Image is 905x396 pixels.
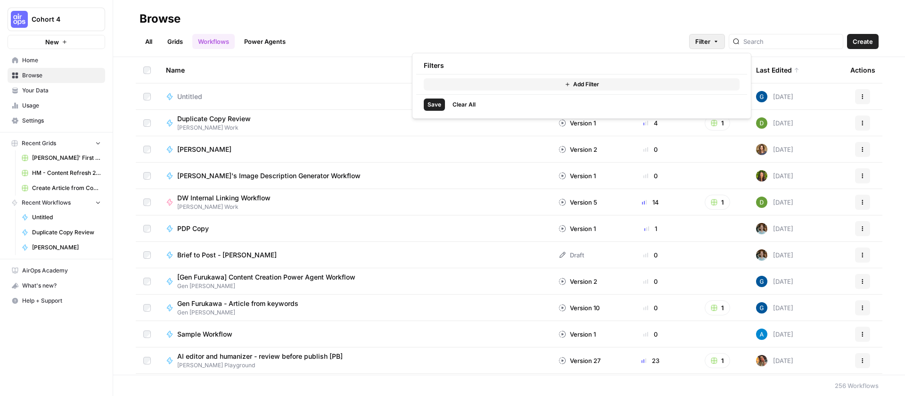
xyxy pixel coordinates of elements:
img: 5os6fqfoz3fj3famzncg4cvo6d4f [756,170,767,181]
div: Actions [850,57,875,83]
div: 1 [623,224,678,233]
span: [Gen Furukawa] Content Creation Power Agent Workflow [177,272,355,282]
span: Create Article from Content Brief - Fork Grid [32,184,101,192]
span: Gen [PERSON_NAME] [177,308,306,317]
div: Version 1 [559,118,596,128]
div: [DATE] [756,144,793,155]
span: Duplicate Copy Review [177,114,251,124]
button: Create [847,34,879,49]
button: 1 [705,353,730,368]
div: [DATE] [756,329,793,340]
span: [PERSON_NAME] [32,243,101,252]
button: Recent Grids [8,136,105,150]
div: [DATE] [756,117,793,129]
img: ezwwa2352ulo23wb7k9xg7b02c5f [756,144,767,155]
img: qd2a6s3w5hfdcqb82ik0wk3no9aw [756,302,767,313]
img: knmefa8n1gn4ubp7wm6dsgpq4v8p [756,197,767,208]
span: AirOps Academy [22,266,101,275]
a: DW Internal Linking Workflow[PERSON_NAME] Work [166,193,543,211]
span: New [45,37,59,47]
span: Usage [22,101,101,110]
a: Untitled [17,210,105,225]
a: Workflows [192,34,235,49]
a: Browse [8,68,105,83]
button: Clear All [449,99,479,111]
a: Sample Workflow [166,330,543,339]
span: Duplicate Copy Review [32,228,101,237]
span: Untitled [177,92,202,101]
button: 1 [705,300,730,315]
button: 1 [705,115,730,131]
img: Cohort 4 Logo [11,11,28,28]
div: Draft [559,250,584,260]
div: [DATE] [756,276,793,287]
a: PDP Copy [166,224,543,233]
span: Create [853,37,873,46]
img: qd2a6s3w5hfdcqb82ik0wk3no9aw [756,91,767,102]
span: PDP Copy [177,224,209,233]
span: HM - Content Refresh 28.07 Grid [32,169,101,177]
a: Brief to Post - [PERSON_NAME] [166,250,543,260]
div: Version 1 [559,330,596,339]
span: [PERSON_NAME]' First Flow Grid [32,154,101,162]
a: [PERSON_NAME] [17,240,105,255]
input: Search [743,37,839,46]
div: 0 [623,330,678,339]
div: 0 [623,250,678,260]
img: ig4q4k97gip0ni4l5m9zkcyfayaz [756,355,767,366]
img: knmefa8n1gn4ubp7wm6dsgpq4v8p [756,117,767,129]
a: Duplicate Copy Review[PERSON_NAME] Work [166,114,543,132]
span: Brief to Post - [PERSON_NAME] [177,250,277,260]
a: AI editor and humanizer - review before publish [PB][PERSON_NAME] Playground [166,352,543,370]
div: [DATE] [756,91,793,102]
a: [Gen Furukawa] Content Creation Power Agent WorkflowGen [PERSON_NAME] [166,272,543,290]
span: Cohort 4 [32,15,89,24]
div: 0 [623,145,678,154]
div: 0 [623,303,678,313]
a: Your Data [8,83,105,98]
a: Grids [162,34,189,49]
span: Clear All [452,100,476,109]
a: Duplicate Copy Review [17,225,105,240]
div: [DATE] [756,249,793,261]
a: HM - Content Refresh 28.07 Grid [17,165,105,181]
a: [PERSON_NAME]' First Flow Grid [17,150,105,165]
a: Create Article from Content Brief - Fork Grid [17,181,105,196]
div: Version 2 [559,145,597,154]
a: [PERSON_NAME]'s Image Description Generator Workflow [166,171,543,181]
span: [PERSON_NAME] Work [177,124,258,132]
span: AI editor and humanizer - review before publish [PB] [177,352,343,361]
div: [DATE] [756,197,793,208]
div: 23 [623,356,678,365]
div: [DATE] [756,355,793,366]
div: Browse [140,11,181,26]
div: Version 27 [559,356,601,365]
span: Filter [695,37,710,46]
div: [DATE] [756,223,793,234]
span: Save [428,100,441,109]
a: Settings [8,113,105,128]
div: Filter [412,53,751,119]
div: 4 [623,118,678,128]
span: Help + Support [22,297,101,305]
div: Version 2 [559,277,597,286]
span: Recent Grids [22,139,56,148]
div: Version 5 [559,198,597,207]
span: Home [22,56,101,65]
a: Usage [8,98,105,113]
button: New [8,35,105,49]
button: Filter [689,34,725,49]
span: Settings [22,116,101,125]
div: [DATE] [756,170,793,181]
a: Home [8,53,105,68]
button: Help + Support [8,293,105,308]
div: What's new? [8,279,105,293]
button: Add Filter [424,78,740,91]
a: Power Agents [239,34,291,49]
img: o3cqybgnmipr355j8nz4zpq1mc6x [756,329,767,340]
span: Gen Furukawa - Article from keywords [177,299,298,308]
img: zokwlwkpbrcdr2sqfe3mvfff4ga3 [756,223,767,234]
span: DW Internal Linking Workflow [177,193,271,203]
a: Gen Furukawa - Article from keywordsGen [PERSON_NAME] [166,299,543,317]
div: Last Edited [756,57,799,83]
